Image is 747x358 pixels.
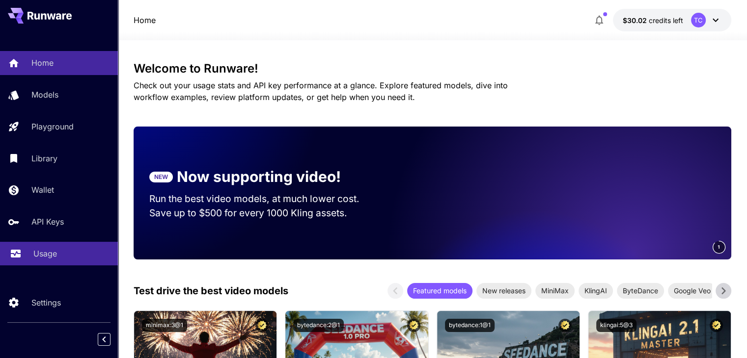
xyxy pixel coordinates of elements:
span: KlingAI [579,285,613,296]
span: Check out your usage stats and API key performance at a glance. Explore featured models, dive int... [134,80,508,102]
span: Google Veo [668,285,717,296]
div: ByteDance [617,283,664,299]
div: Collapse sidebar [105,331,118,348]
div: Google Veo [668,283,717,299]
div: TC [691,13,706,27]
div: Featured models [407,283,472,299]
p: NEW [154,173,168,181]
p: API Keys [31,216,64,228]
div: KlingAI [579,283,613,299]
div: MiniMax [535,283,575,299]
p: Models [31,89,58,101]
div: New releases [476,283,531,299]
p: Home [31,57,54,69]
button: Collapse sidebar [98,333,111,346]
span: ByteDance [617,285,664,296]
button: bytedance:2@1 [293,319,344,332]
nav: breadcrumb [134,14,156,26]
button: minimax:3@1 [142,319,187,332]
span: Featured models [407,285,472,296]
button: Certified Model – Vetted for best performance and includes a commercial license. [710,319,723,332]
p: Run the best video models, at much lower cost. [149,192,378,206]
span: MiniMax [535,285,575,296]
p: Playground [31,121,74,132]
p: Save up to $500 for every 1000 Kling assets. [149,206,378,220]
p: Settings [31,297,61,308]
p: Wallet [31,184,54,196]
div: $30.02061 [623,15,683,26]
span: $30.02 [623,16,649,25]
span: New releases [476,285,531,296]
p: Test drive the best video models [134,283,288,298]
button: Certified Model – Vetted for best performance and includes a commercial license. [255,319,269,332]
span: 1 [718,243,720,251]
p: Library [31,153,57,164]
button: Certified Model – Vetted for best performance and includes a commercial license. [558,319,572,332]
span: credits left [649,16,683,25]
button: $30.02061TC [613,9,731,31]
a: Home [134,14,156,26]
p: Now supporting video! [177,166,341,188]
button: Certified Model – Vetted for best performance and includes a commercial license. [407,319,420,332]
button: klingai:5@3 [596,319,636,332]
p: Usage [33,248,57,259]
h3: Welcome to Runware! [134,62,731,76]
button: bytedance:1@1 [445,319,495,332]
